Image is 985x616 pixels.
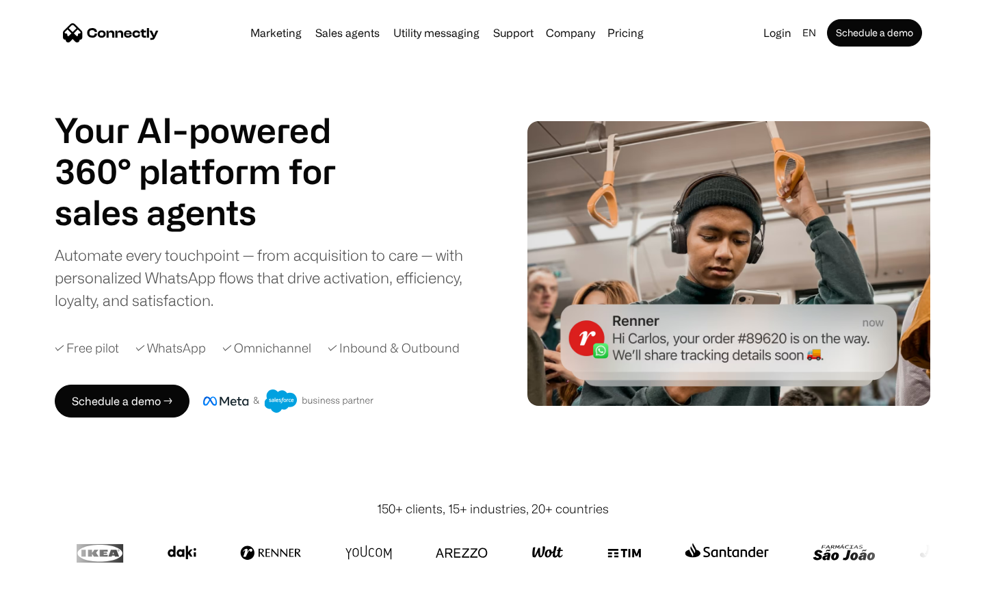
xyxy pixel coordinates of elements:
[203,389,374,413] img: Meta and Salesforce business partner badge.
[546,23,595,42] div: Company
[602,27,649,38] a: Pricing
[55,244,486,311] div: Automate every touchpoint — from acquisition to care — with personalized WhatsApp flows that driv...
[27,592,82,611] ul: Language list
[310,27,385,38] a: Sales agents
[55,110,369,192] h1: Your AI-powered 360° platform for
[328,339,460,357] div: ✓ Inbound & Outbound
[222,339,311,357] div: ✓ Omnichannel
[758,23,797,42] a: Login
[55,192,369,233] h1: sales agents
[14,591,82,611] aside: Language selected: English
[488,27,539,38] a: Support
[55,339,119,357] div: ✓ Free pilot
[377,500,609,518] div: 150+ clients, 15+ industries, 20+ countries
[802,23,816,42] div: en
[388,27,485,38] a: Utility messaging
[245,27,307,38] a: Marketing
[55,385,189,418] a: Schedule a demo →
[135,339,206,357] div: ✓ WhatsApp
[827,19,922,47] a: Schedule a demo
